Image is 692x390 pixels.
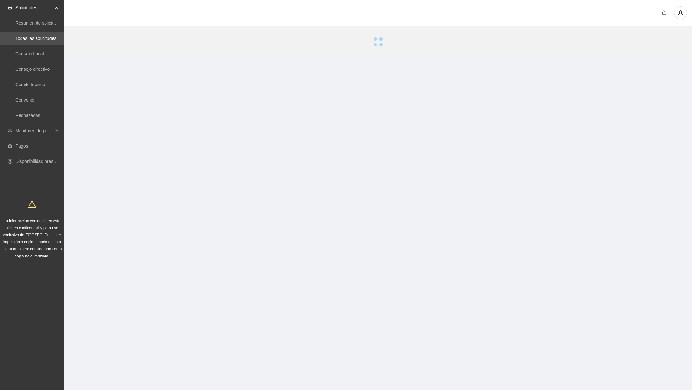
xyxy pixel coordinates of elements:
a: Pagos [15,143,28,149]
button: bell [659,8,669,18]
span: La información contenida en este sitio es confidencial y para uso exclusivo de FICOSEC. Cualquier... [3,219,62,258]
a: Disponibilidad presupuestal [15,159,70,164]
span: bell [659,10,669,15]
a: Rechazadas [15,113,40,118]
a: Resumen de solicitudes por aprobar [15,20,87,26]
span: Monitoreo de proyectos [15,124,53,137]
span: eye [8,128,12,133]
a: Todas las solicitudes [15,36,56,41]
span: inbox [8,5,12,10]
button: user [674,6,687,19]
a: Convenio [15,97,34,102]
a: Comité técnico [15,82,45,87]
span: Solicitudes [15,1,53,14]
span: warning [28,200,36,208]
span: user [674,10,687,16]
a: Consejo directivo [15,67,50,72]
a: Consejo Local [15,51,44,56]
